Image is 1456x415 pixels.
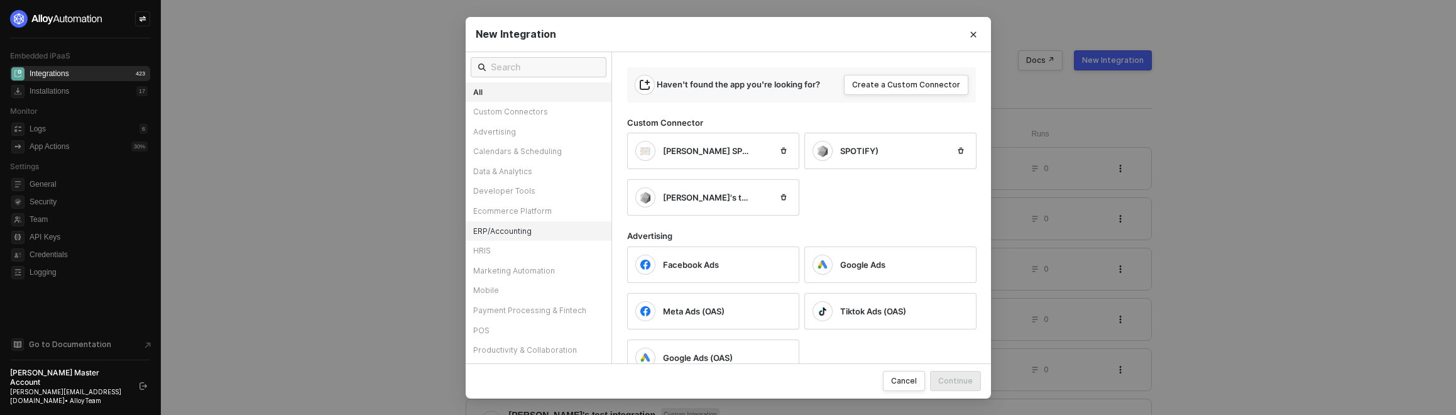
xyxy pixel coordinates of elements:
img: icon [818,260,828,270]
div: Custom Connectors [466,102,611,122]
div: New Integration [476,28,981,41]
div: Ecommerce Platform [466,201,611,221]
div: Project Management [466,360,611,380]
span: Tiktok Ads (OAS) [840,306,906,317]
div: HRIS [466,241,611,261]
div: Cancel [891,375,917,386]
span: [PERSON_NAME]'s test integration [663,192,752,203]
div: POS [466,321,611,341]
span: SPOTIFY) [840,145,879,157]
span: icon-trash [780,194,787,201]
div: All [466,82,611,102]
img: icon [640,353,650,363]
span: Google Ads [840,259,885,270]
div: Custom Connector [627,118,992,128]
div: Haven't found the app you're looking for? [657,79,820,90]
span: [PERSON_NAME] SPOTIFY [663,145,752,157]
div: Create a Custom Connector [852,80,960,90]
span: Google Ads (OAS) [663,352,733,363]
div: Payment Processing & Fintech [466,301,611,321]
div: Calendars & Scheduling [466,141,611,162]
span: Meta Ads (OAS) [663,306,725,317]
button: Cancel [883,371,925,391]
span: icon-search [478,62,486,72]
input: Search [491,60,599,74]
button: Continue [930,371,981,391]
span: icon-integration [640,80,650,90]
img: icon [640,260,650,270]
div: ERP/Accounting [466,221,611,241]
span: Facebook Ads [663,259,719,270]
div: Productivity & Collaboration [466,340,611,360]
div: Marketing Automation [466,261,611,281]
div: Developer Tools [466,181,611,201]
span: icon-trash [780,147,787,155]
img: icon [640,306,650,316]
img: icon [818,145,828,157]
button: Create a Custom Connector [844,75,968,95]
div: Data & Analytics [466,162,611,182]
img: icon [640,147,650,156]
button: Close [956,17,991,52]
img: icon [640,192,650,203]
img: icon [818,306,828,316]
span: icon-trash [957,147,965,155]
div: Mobile [466,280,611,301]
div: Advertising [466,122,611,142]
div: Advertising [627,231,992,241]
